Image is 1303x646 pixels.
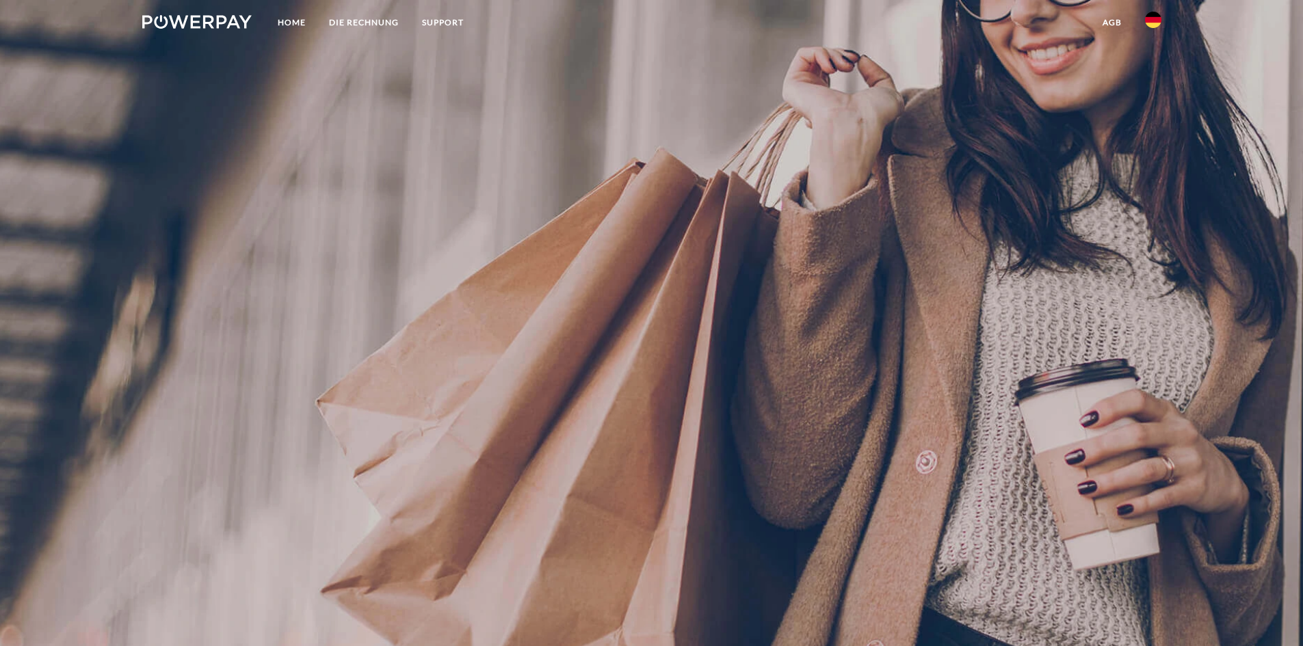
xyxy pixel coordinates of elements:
[1091,10,1133,35] a: agb
[266,10,317,35] a: Home
[1145,12,1161,28] img: de
[142,15,252,29] img: logo-powerpay-white.svg
[410,10,475,35] a: SUPPORT
[317,10,410,35] a: DIE RECHNUNG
